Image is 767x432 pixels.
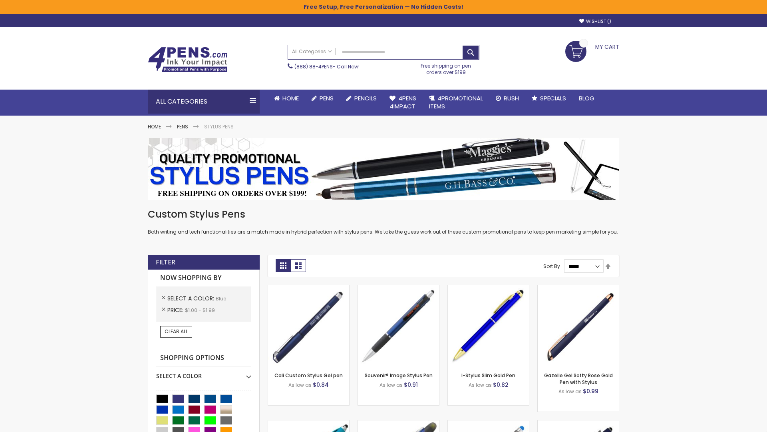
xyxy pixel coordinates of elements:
[358,285,439,366] img: Souvenir® Image Stylus Pen-Blue
[204,123,234,130] strong: Stylus Pens
[165,328,188,335] span: Clear All
[493,381,509,389] span: $0.82
[579,94,594,102] span: Blog
[365,372,433,379] a: Souvenir® Image Stylus Pen
[288,45,336,58] a: All Categories
[558,388,582,395] span: As low as
[358,285,439,292] a: Souvenir® Image Stylus Pen-Blue
[156,366,251,380] div: Select A Color
[148,208,619,221] h1: Custom Stylus Pens
[583,387,598,395] span: $0.99
[274,372,343,379] a: Cali Custom Stylus Gel pen
[340,90,383,107] a: Pencils
[156,270,251,286] strong: Now Shopping by
[320,94,334,102] span: Pens
[538,285,619,292] a: Gazelle Gel Softy Rose Gold Pen with Stylus-Blue
[268,90,305,107] a: Home
[156,350,251,367] strong: Shopping Options
[423,90,489,116] a: 4PROMOTIONALITEMS
[276,259,291,272] strong: Grid
[216,295,226,302] span: Blue
[294,63,360,70] span: - Call Now!
[540,94,566,102] span: Specials
[167,306,185,314] span: Price
[167,294,216,302] span: Select A Color
[282,94,299,102] span: Home
[268,285,349,366] img: Cali Custom Stylus Gel pen-Blue
[288,382,312,388] span: As low as
[185,307,215,314] span: $1.00 - $1.99
[489,90,525,107] a: Rush
[156,258,175,267] strong: Filter
[268,285,349,292] a: Cali Custom Stylus Gel pen-Blue
[469,382,492,388] span: As low as
[148,138,619,200] img: Stylus Pens
[389,94,416,110] span: 4Pens 4impact
[538,420,619,427] a: Custom Soft Touch® Metal Pens with Stylus-Blue
[268,420,349,427] a: Neon Stylus Highlighter-Pen Combo-Blue
[358,420,439,427] a: Souvenir® Jalan Highlighter Stylus Pen Combo-Blue
[148,208,619,236] div: Both writing and tech functionalities are a match made in hybrid perfection with stylus pens. We ...
[525,90,572,107] a: Specials
[579,18,611,24] a: Wishlist
[313,381,329,389] span: $0.84
[160,326,192,337] a: Clear All
[543,263,560,270] label: Sort By
[292,48,332,55] span: All Categories
[448,285,529,292] a: I-Stylus Slim Gold-Blue
[448,420,529,427] a: Islander Softy Gel with Stylus - ColorJet Imprint-Blue
[294,63,333,70] a: (888) 88-4PENS
[305,90,340,107] a: Pens
[429,94,483,110] span: 4PROMOTIONAL ITEMS
[383,90,423,116] a: 4Pens4impact
[572,90,601,107] a: Blog
[177,123,188,130] a: Pens
[461,372,515,379] a: I-Stylus Slim Gold Pen
[538,285,619,366] img: Gazelle Gel Softy Rose Gold Pen with Stylus-Blue
[354,94,377,102] span: Pencils
[413,60,480,76] div: Free shipping on pen orders over $199
[404,381,418,389] span: $0.91
[504,94,519,102] span: Rush
[148,123,161,130] a: Home
[448,285,529,366] img: I-Stylus Slim Gold-Blue
[544,372,613,385] a: Gazelle Gel Softy Rose Gold Pen with Stylus
[148,47,228,72] img: 4Pens Custom Pens and Promotional Products
[380,382,403,388] span: As low as
[148,90,260,114] div: All Categories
